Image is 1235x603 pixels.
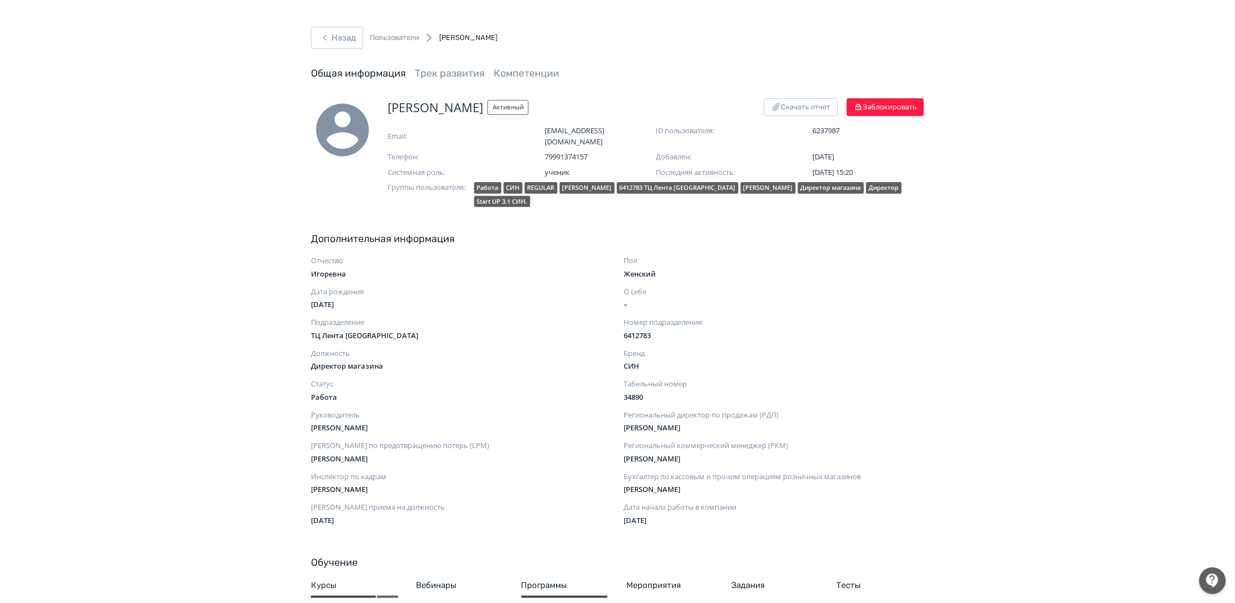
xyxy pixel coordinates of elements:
[741,182,796,194] div: [PERSON_NAME]
[624,379,924,390] span: Табельный номер
[624,410,924,421] span: Региональный директор по продажам (РДП)
[416,579,503,592] div: Вебинары
[311,392,337,402] span: Работа
[545,167,656,178] span: ученик
[813,152,835,162] span: [DATE]
[624,515,646,525] span: [DATE]
[311,232,924,247] span: Дополнительная информация
[311,348,611,359] span: Должность
[388,167,499,178] span: Системная роль:
[521,579,609,592] div: Программы
[388,98,483,117] span: [PERSON_NAME]
[866,182,902,194] div: Директор
[624,255,924,267] span: Пол
[624,361,639,371] span: СИН
[656,167,767,178] span: Последняя активность:
[388,182,470,209] span: Группы пользователя:
[311,555,924,570] div: Обучение
[624,348,924,359] span: Бренд
[624,484,680,494] span: [PERSON_NAME]
[311,423,368,433] span: [PERSON_NAME]
[311,502,611,513] span: [PERSON_NAME] приема на должность
[311,255,611,267] span: Отчество
[311,484,368,494] span: [PERSON_NAME]
[439,33,498,42] span: [PERSON_NAME]
[764,98,838,116] button: Скачать отчет
[525,182,558,194] div: REGULAR
[311,379,611,390] span: Статус
[731,579,819,592] div: Задания
[624,330,651,340] span: 6412783
[847,98,924,116] button: Заблокировать
[624,471,924,483] span: Бухгалтер по кассовым и прочим операциям розничных магазинов
[311,299,334,309] span: [DATE]
[624,269,656,279] span: Женский
[656,125,767,137] span: ID пользователя:
[624,454,680,464] span: [PERSON_NAME]
[656,152,767,163] span: Добавлен:
[545,152,656,163] span: 79991374157
[311,330,418,340] span: ТЦ Лента [GEOGRAPHIC_DATA]
[624,423,680,433] span: [PERSON_NAME]
[837,579,924,592] div: Тесты
[474,182,501,194] div: Работа
[494,67,559,79] a: Компетенции
[624,440,924,451] span: Региональный коммерческий менеджер (РКМ)
[624,502,924,513] span: Дата начала работы в компании
[813,167,854,177] span: [DATE] 15:20
[311,471,611,483] span: Инспектор по кадрам
[311,27,363,49] button: Назад
[488,100,529,115] span: Активный
[311,361,383,371] span: Директор магазина
[311,287,611,298] span: Дата рождения
[626,579,714,592] div: Мероприятия
[813,125,924,137] span: 6237987
[504,182,523,194] div: СИН
[311,454,368,464] span: [PERSON_NAME]
[311,440,611,451] span: [PERSON_NAME] по предотвращению потерь (LPM)
[311,317,611,328] span: Подразделение
[798,182,864,194] div: Директор магазина
[545,125,656,147] span: [EMAIL_ADDRESS][DOMAIN_NAME]
[617,182,739,194] div: 6412783 ТЦ Лента [GEOGRAPHIC_DATA]
[624,287,924,298] span: О себе
[560,182,615,194] div: [PERSON_NAME]
[311,410,611,421] span: Руководитель
[624,392,643,402] span: 34890
[370,32,419,43] a: Пользователи
[311,515,334,525] span: [DATE]
[311,579,398,592] div: Курсы
[415,67,485,79] a: Трек развития
[311,269,346,279] span: Игоревна
[624,299,627,309] span: –
[388,131,499,142] span: Email:
[474,196,530,208] div: Start UP 3.1 СИН.
[388,152,499,163] span: Телефон:
[624,317,924,328] span: Номер подразделения
[311,67,406,79] a: Общая информация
